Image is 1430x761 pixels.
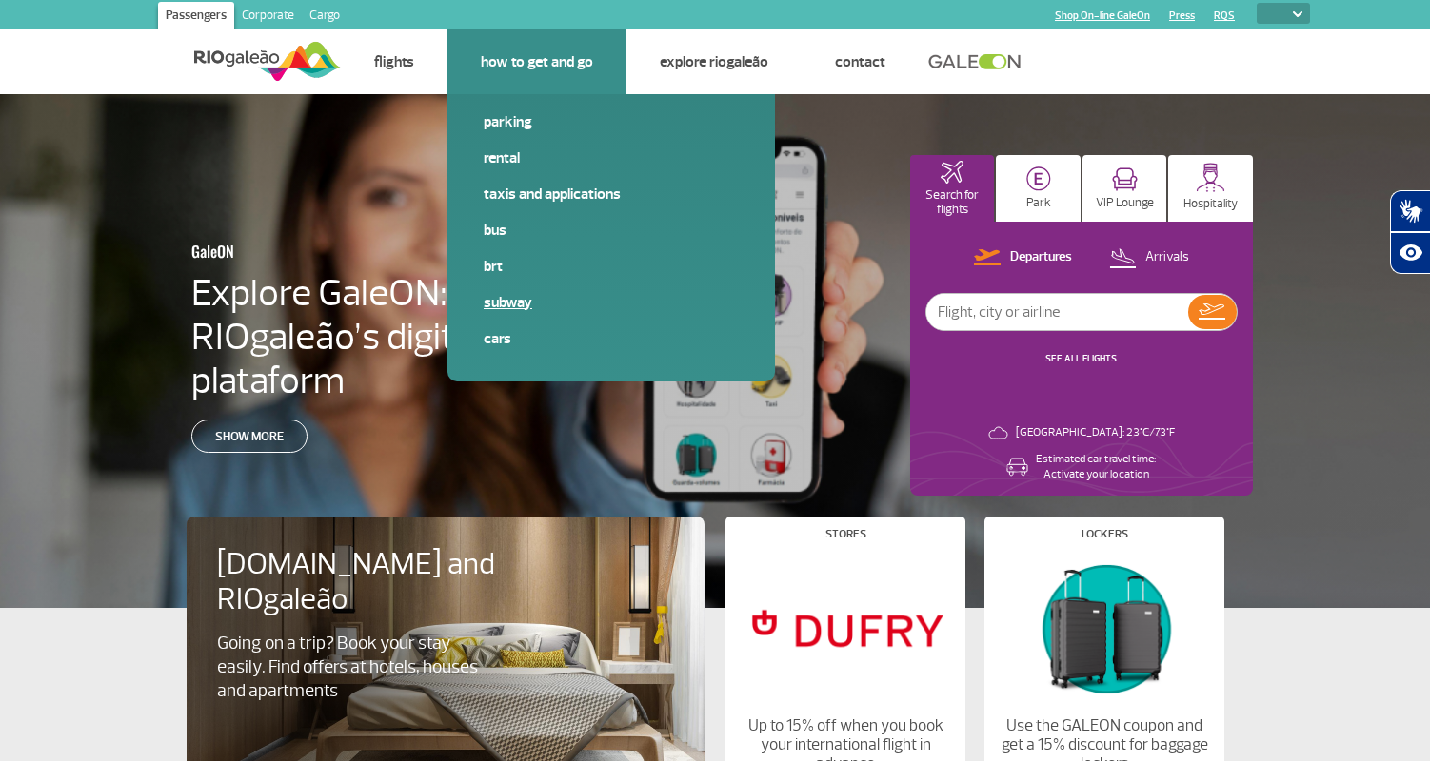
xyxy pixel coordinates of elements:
[1026,196,1051,210] p: Park
[158,2,234,32] a: Passengers
[660,52,768,71] a: Explore RIOgaleão
[484,184,739,205] a: Taxis and applications
[920,188,985,217] p: Search for flights
[1016,425,1175,440] p: [GEOGRAPHIC_DATA]: 23°C/73°F
[484,111,739,132] a: Parking
[1196,163,1225,192] img: hospitality.svg
[484,147,739,168] a: Rental
[374,52,414,71] a: Flights
[191,420,308,453] a: Show more
[1010,248,1072,266] p: Departures
[1055,10,1150,22] a: Shop On-line GaleOn
[484,256,739,277] a: BRT
[234,2,302,32] a: Corporate
[484,328,739,349] a: Cars
[1145,248,1189,266] p: Arrivals
[1045,352,1117,364] a: SEE ALL FLIGHTS
[1096,196,1154,210] p: VIP Lounge
[1390,232,1430,274] button: Abrir recursos assistivos.
[191,231,509,271] h3: GaleON
[484,220,739,241] a: Bus
[825,529,866,539] h4: Stores
[1112,167,1138,191] img: vipRoom.svg
[1169,10,1195,22] a: Press
[1026,166,1051,191] img: carParkingHome.svg
[217,547,520,617] h4: [DOMAIN_NAME] and RIOgaleão
[1036,452,1156,482] p: Estimated car travel time: Activate your location
[1040,351,1122,366] button: SEE ALL FLIGHTS
[926,294,1188,330] input: Flight, city or airline
[217,547,674,703] a: [DOMAIN_NAME] and RIOgaleãoGoing on a trip? Book your stay easily. Find offers at hotels, houses ...
[1214,10,1235,22] a: RQS
[484,292,739,313] a: Subway
[1082,529,1128,539] h4: Lockers
[1183,197,1238,211] p: Hospitality
[217,632,487,703] p: Going on a trip? Book your stay easily. Find offers at hotels, houses and apartments
[1168,155,1253,222] button: Hospitality
[910,155,995,222] button: Search for flights
[742,555,949,701] img: Stores
[1082,155,1167,222] button: VIP Lounge
[968,245,1078,270] button: Departures
[1390,190,1430,274] div: Plugin de acessibilidade da Hand Talk.
[996,155,1081,222] button: Park
[191,271,603,402] h4: Explore GaleON: RIOgaleão’s digital plataform
[1001,555,1208,701] img: Lockers
[1103,245,1195,270] button: Arrivals
[835,52,885,71] a: Contact
[941,161,963,184] img: airplaneHomeActive.svg
[481,52,593,71] a: How to get and go
[1390,190,1430,232] button: Abrir tradutor de língua de sinais.
[302,2,348,32] a: Cargo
